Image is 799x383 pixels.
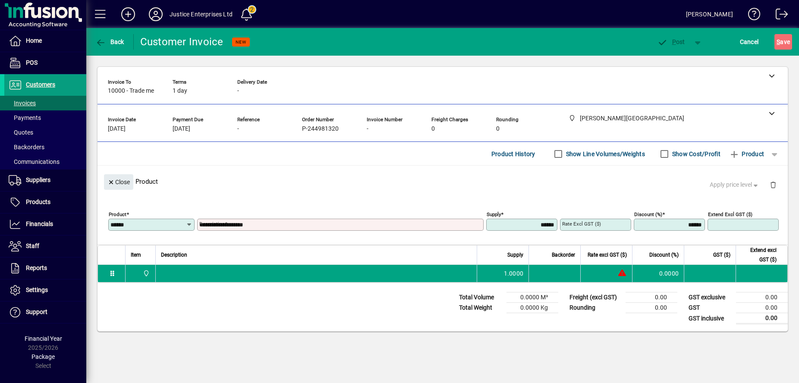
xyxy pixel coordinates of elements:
span: Payments [9,114,41,121]
a: Home [4,30,86,52]
td: 0.00 [626,303,677,313]
td: Freight (excl GST) [565,292,626,303]
span: 1 day [173,88,187,94]
button: Apply price level [706,177,763,193]
span: [DATE] [108,126,126,132]
button: Profile [142,6,170,22]
span: Products [26,198,50,205]
span: ost [657,38,685,45]
span: Close [107,175,130,189]
mat-label: Discount (%) [634,211,662,217]
div: [PERSON_NAME] [686,7,733,21]
span: 1.0000 [504,269,524,278]
a: Invoices [4,96,86,110]
td: GST inclusive [684,313,736,324]
span: 10000 - Trade me [108,88,154,94]
button: Save [774,34,792,50]
a: Quotes [4,125,86,140]
span: Customers [26,81,55,88]
span: Staff [26,242,39,249]
span: Invoices [9,100,36,107]
a: Payments [4,110,86,125]
span: POS [26,59,38,66]
span: Item [131,250,141,260]
td: GST [684,303,736,313]
span: Quotes [9,129,33,136]
span: Reports [26,264,47,271]
td: Rounding [565,303,626,313]
span: - [237,88,239,94]
td: Total Volume [455,292,506,303]
span: ave [777,35,790,49]
button: Delete [763,174,783,195]
span: Discount (%) [649,250,679,260]
a: Financials [4,213,86,235]
span: Description [161,250,187,260]
span: P-244981320 [302,126,339,132]
span: Back [95,38,124,45]
a: Products [4,191,86,213]
td: 0.00 [736,303,788,313]
label: Show Line Volumes/Weights [564,150,645,158]
td: 0.0000 Kg [506,303,558,313]
button: Close [104,174,133,190]
span: 0 [431,126,435,132]
a: Knowledge Base [742,2,761,30]
span: Supply [507,250,523,260]
mat-label: Rate excl GST ($) [562,221,601,227]
a: Staff [4,235,86,257]
td: 0.00 [736,313,788,324]
td: 0.0000 [632,265,684,282]
span: Backorder [552,250,575,260]
mat-label: Supply [487,211,501,217]
label: Show Cost/Profit [670,150,720,158]
span: Communications [9,158,60,165]
button: Post [653,34,689,50]
button: Back [93,34,126,50]
span: henderson warehouse [141,269,151,278]
div: Justice Enterprises Ltd [170,7,233,21]
td: 0.0000 M³ [506,292,558,303]
span: NEW [236,39,246,45]
mat-label: Extend excl GST ($) [708,211,752,217]
a: Reports [4,257,86,279]
a: Logout [769,2,788,30]
span: Financial Year [25,335,62,342]
span: - [367,126,368,132]
app-page-header-button: Delete [763,181,783,188]
button: Product History [488,146,539,162]
span: Apply price level [710,180,760,189]
span: - [237,126,239,132]
button: Add [114,6,142,22]
td: 0.00 [626,292,677,303]
a: Suppliers [4,170,86,191]
span: Product History [491,147,535,161]
a: Backorders [4,140,86,154]
mat-label: Product [109,211,126,217]
td: 0.00 [736,292,788,303]
a: Settings [4,279,86,301]
span: Cancel [740,35,759,49]
span: Settings [26,286,48,293]
span: Home [26,37,42,44]
a: Communications [4,154,86,169]
a: Support [4,301,86,323]
app-page-header-button: Back [86,34,134,50]
td: GST exclusive [684,292,736,303]
span: Support [26,308,47,315]
span: P [672,38,676,45]
span: Backorders [9,144,44,151]
span: 0 [496,126,500,132]
span: S [777,38,780,45]
button: Cancel [738,34,761,50]
span: Financials [26,220,53,227]
span: Rate excl GST ($) [588,250,627,260]
app-page-header-button: Close [102,178,135,185]
span: Suppliers [26,176,50,183]
div: Product [98,166,788,197]
a: POS [4,52,86,74]
span: GST ($) [713,250,730,260]
span: Package [31,353,55,360]
mat-label: Description [199,221,225,227]
div: Customer Invoice [140,35,223,49]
